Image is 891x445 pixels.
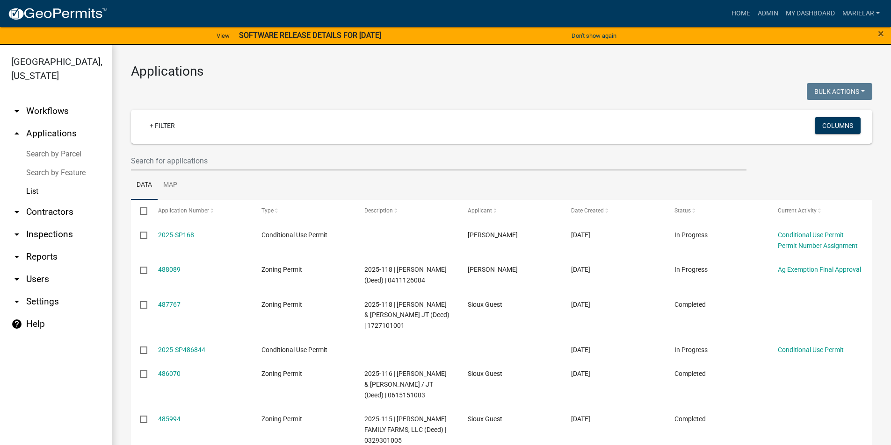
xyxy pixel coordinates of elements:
[142,117,182,134] a: + Filter
[571,266,590,273] span: 10/05/2025
[261,301,302,308] span: Zoning Permit
[252,200,355,222] datatable-header-cell: Type
[11,251,22,262] i: arrow_drop_down
[158,170,183,200] a: Map
[674,370,706,377] span: Completed
[364,415,447,444] span: 2025-115 | KOOIMA FAMILY FARMS, LLC (Deed) | 0329301005
[11,274,22,285] i: arrow_drop_down
[261,266,302,273] span: Zoning Permit
[213,28,233,43] a: View
[364,370,447,399] span: 2025-116 | WALKER, JACK C. & KAY L. / JT (Deed) | 0615151003
[131,200,149,222] datatable-header-cell: Select
[571,231,590,239] span: 10/07/2025
[815,117,861,134] button: Columns
[674,231,708,239] span: In Progress
[158,266,181,273] a: 488089
[839,5,884,22] a: marielar
[778,346,844,353] a: Conditional Use Permit
[149,200,252,222] datatable-header-cell: Application Number
[158,207,209,214] span: Application Number
[728,5,754,22] a: Home
[468,207,492,214] span: Applicant
[468,266,518,273] span: Justtin Pollema
[11,128,22,139] i: arrow_drop_up
[11,318,22,330] i: help
[674,266,708,273] span: In Progress
[364,301,449,330] span: 2025-118 | KOENE, PIET J. & ROSA A. JT (Deed) | 1727101001
[11,106,22,117] i: arrow_drop_down
[782,5,839,22] a: My Dashboard
[571,370,590,377] span: 09/30/2025
[11,229,22,240] i: arrow_drop_down
[158,231,194,239] a: 2025-SP168
[778,266,861,273] a: Ag Exemption Final Approval
[571,301,590,308] span: 10/03/2025
[674,415,706,423] span: Completed
[355,200,459,222] datatable-header-cell: Description
[261,346,327,353] span: Conditional Use Permit
[239,31,381,40] strong: SOFTWARE RELEASE DETAILS FOR [DATE]
[571,346,590,353] span: 10/02/2025
[571,207,604,214] span: Date Created
[11,206,22,218] i: arrow_drop_down
[364,207,393,214] span: Description
[778,231,844,239] a: Conditional Use Permit
[807,83,872,100] button: Bulk Actions
[878,28,884,39] button: Close
[459,200,562,222] datatable-header-cell: Applicant
[778,242,858,249] a: Permit Number Assignment
[131,64,872,79] h3: Applications
[261,231,327,239] span: Conditional Use Permit
[158,370,181,377] a: 486070
[468,231,518,239] span: Justin Van Kalsbeek
[158,415,181,423] a: 485994
[571,415,590,423] span: 09/30/2025
[158,301,181,308] a: 487767
[878,27,884,40] span: ×
[674,207,691,214] span: Status
[562,200,666,222] datatable-header-cell: Date Created
[131,170,158,200] a: Data
[261,415,302,423] span: Zoning Permit
[778,207,817,214] span: Current Activity
[674,301,706,308] span: Completed
[261,370,302,377] span: Zoning Permit
[261,207,274,214] span: Type
[666,200,769,222] datatable-header-cell: Status
[364,266,447,284] span: 2025-118 | POLLEMA, JUSTIN L. (Deed) | 0411126004
[468,370,502,377] span: Sioux Guest
[11,296,22,307] i: arrow_drop_down
[674,346,708,353] span: In Progress
[468,415,502,423] span: Sioux Guest
[754,5,782,22] a: Admin
[158,346,205,353] a: 2025-SP486844
[468,301,502,308] span: Sioux Guest
[769,200,872,222] datatable-header-cell: Current Activity
[131,151,746,170] input: Search for applications
[568,28,620,43] button: Don't show again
